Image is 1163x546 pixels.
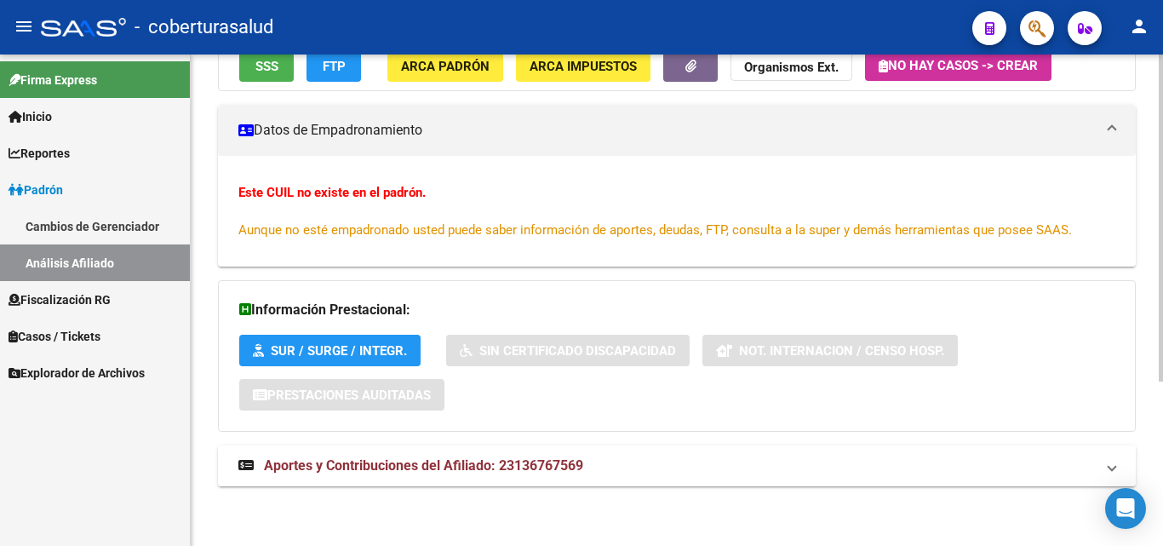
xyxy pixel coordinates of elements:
[9,144,70,163] span: Reportes
[401,59,490,74] span: ARCA Padrón
[239,379,444,411] button: Prestaciones Auditadas
[239,50,294,82] button: SSS
[255,59,278,74] span: SSS
[267,388,431,403] span: Prestaciones Auditadas
[14,16,34,37] mat-icon: menu
[239,298,1114,322] h3: Información Prestacional:
[307,50,361,82] button: FTP
[9,71,97,89] span: Firma Express
[218,105,1136,156] mat-expansion-panel-header: Datos de Empadronamiento
[218,445,1136,486] mat-expansion-panel-header: Aportes y Contribuciones del Afiliado: 23136767569
[387,50,503,82] button: ARCA Padrón
[739,343,944,359] span: Not. Internacion / Censo Hosp.
[264,457,583,474] span: Aportes y Contribuciones del Afiliado: 23136767569
[238,121,1095,140] mat-panel-title: Datos de Empadronamiento
[516,50,650,82] button: ARCA Impuestos
[9,327,100,346] span: Casos / Tickets
[271,343,407,359] span: SUR / SURGE / INTEGR.
[218,156,1136,267] div: Datos de Empadronamiento
[744,60,839,75] strong: Organismos Ext.
[879,58,1038,73] span: No hay casos -> Crear
[730,50,852,82] button: Organismos Ext.
[135,9,273,46] span: - coberturasalud
[702,335,958,366] button: Not. Internacion / Censo Hosp.
[1105,488,1146,529] div: Open Intercom Messenger
[9,290,111,309] span: Fiscalización RG
[323,59,346,74] span: FTP
[239,335,421,366] button: SUR / SURGE / INTEGR.
[1129,16,1149,37] mat-icon: person
[238,222,1072,238] span: Aunque no esté empadronado usted puede saber información de aportes, deudas, FTP, consulta a la s...
[9,364,145,382] span: Explorador de Archivos
[9,107,52,126] span: Inicio
[238,185,426,200] strong: Este CUIL no existe en el padrón.
[446,335,690,366] button: Sin Certificado Discapacidad
[530,59,637,74] span: ARCA Impuestos
[9,181,63,199] span: Padrón
[865,50,1051,81] button: No hay casos -> Crear
[479,343,676,359] span: Sin Certificado Discapacidad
